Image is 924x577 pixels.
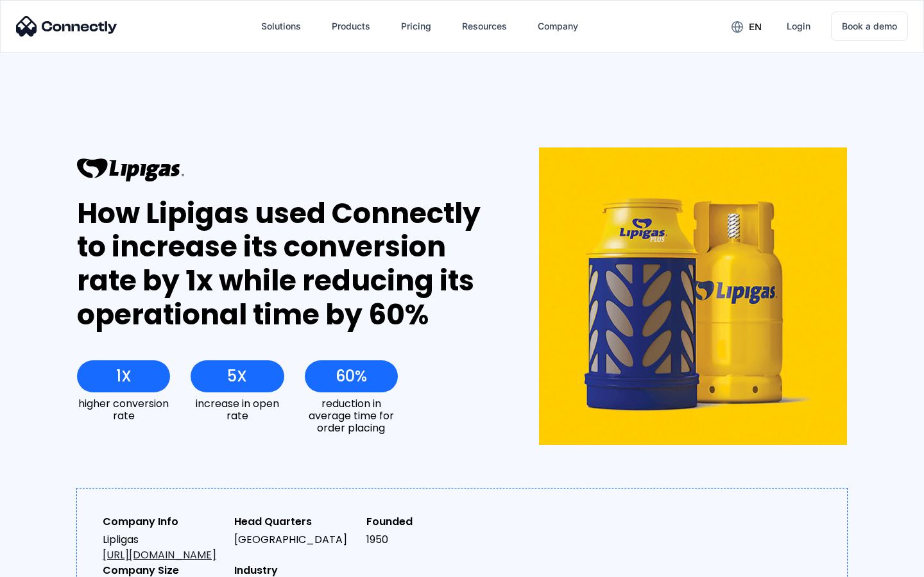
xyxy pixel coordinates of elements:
div: higher conversion rate [77,397,170,422]
a: [URL][DOMAIN_NAME] [103,548,216,562]
div: Resources [462,17,507,35]
a: Login [776,11,821,42]
aside: Language selected: English [13,555,77,573]
div: Lipligas [103,532,224,563]
div: 1950 [366,532,488,548]
div: 1X [116,367,132,385]
div: Products [332,17,370,35]
div: increase in open rate [191,397,284,422]
div: How Lipigas used Connectly to increase its conversion rate by 1x while reducing its operational t... [77,197,492,332]
div: Head Quarters [234,514,355,530]
div: 60% [336,367,367,385]
a: Pricing [391,11,441,42]
a: Book a demo [831,12,908,41]
div: Pricing [401,17,431,35]
div: en [749,18,762,36]
div: reduction in average time for order placing [305,397,398,435]
img: Connectly Logo [16,16,117,37]
div: Company [538,17,578,35]
div: Founded [366,514,488,530]
div: 5X [227,367,247,385]
ul: Language list [26,555,77,573]
div: Company Info [103,514,224,530]
div: Solutions [261,17,301,35]
div: Login [787,17,810,35]
div: [GEOGRAPHIC_DATA] [234,532,355,548]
